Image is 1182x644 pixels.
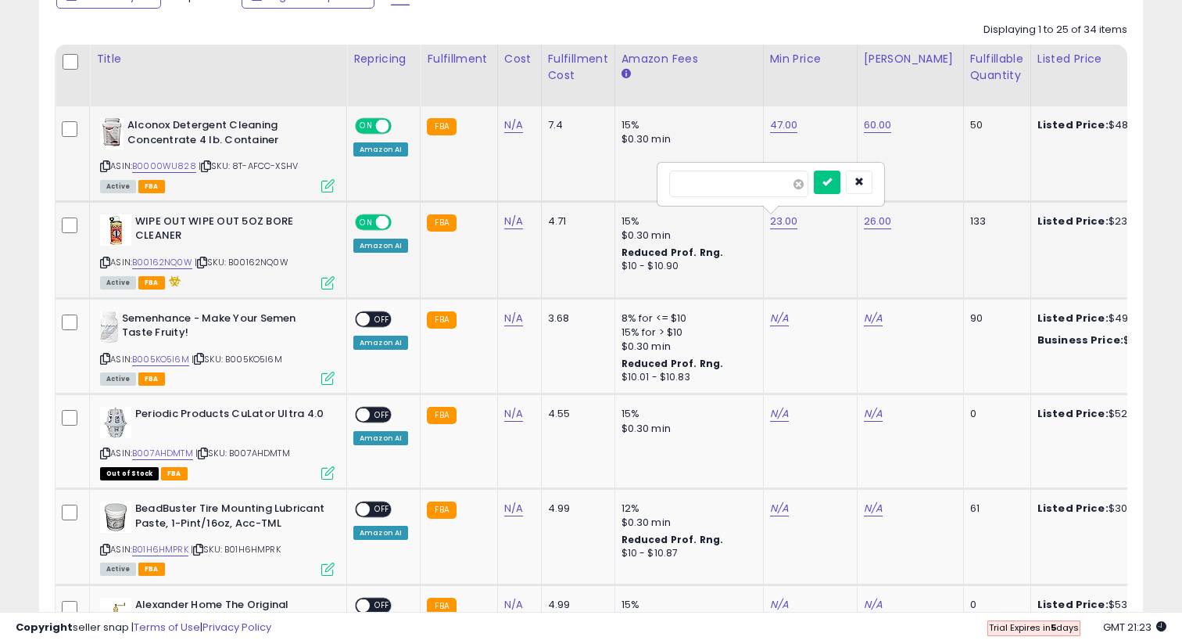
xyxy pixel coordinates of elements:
div: 50 [970,118,1019,132]
div: $49.95 [1037,311,1167,326]
a: Terms of Use [134,620,200,635]
small: FBA [427,311,456,329]
div: 15% [621,407,751,421]
b: Semenhance - Make Your Semen Taste Fruity! [122,311,312,344]
span: FBA [138,180,165,193]
a: N/A [770,406,789,422]
div: Fulfillable Quantity [970,51,1024,84]
a: Privacy Policy [202,620,271,635]
span: FBA [138,372,165,386]
a: N/A [864,406,883,422]
a: N/A [504,406,523,422]
i: hazardous material [165,275,181,286]
div: [PERSON_NAME] [864,51,957,67]
img: 41xAQd9InWL._SL40_.jpg [100,407,131,438]
div: $10 - $10.90 [621,260,751,273]
div: Listed Price [1037,51,1173,67]
a: N/A [770,311,789,326]
span: All listings currently available for purchase on Amazon [100,563,136,576]
b: BeadBuster Tire Mounting Lubricant Paste, 1-Pint/16oz, Acc-TML [135,502,325,534]
div: $49.95 [1037,333,1167,347]
a: 60.00 [864,117,892,133]
div: 4.99 [548,502,603,516]
a: B007AHDMTM [132,447,193,460]
div: 7.4 [548,118,603,132]
div: $30.00 [1037,502,1167,516]
small: FBA [427,502,456,519]
span: 2025-09-14 21:23 GMT [1103,620,1166,635]
b: Listed Price: [1037,117,1109,132]
div: ASIN: [100,502,335,574]
div: 8% for <= $10 [621,311,751,326]
span: OFF [370,312,395,326]
b: Listed Price: [1037,311,1109,326]
div: 3.68 [548,311,603,326]
b: Listed Price: [1037,214,1109,228]
a: N/A [864,311,883,326]
strong: Copyright [16,620,73,635]
div: 12% [621,502,751,516]
span: FBA [138,563,165,576]
div: $10.01 - $10.83 [621,371,751,384]
small: Amazon Fees. [621,67,631,81]
a: N/A [504,311,523,326]
div: ASIN: [100,407,335,478]
div: seller snap | | [16,621,271,635]
div: 0 [970,407,1019,421]
small: FBA [427,118,456,135]
b: Reduced Prof. Rng. [621,357,724,370]
div: 61 [970,502,1019,516]
div: Displaying 1 to 25 of 34 items [983,23,1127,38]
div: ASIN: [100,214,335,288]
a: N/A [504,501,523,516]
a: B0000WU828 [132,160,196,173]
span: Trial Expires in days [989,621,1079,634]
div: 4.71 [548,214,603,228]
div: Cost [504,51,535,67]
span: ON [356,120,376,133]
a: 23.00 [770,214,798,229]
b: WIPE OUT WIPE OUT 5OZ BORE CLEANER [135,214,325,247]
div: 15% [621,118,751,132]
b: 5 [1051,621,1056,634]
div: Amazon AI [353,526,408,540]
div: Amazon AI [353,142,408,157]
a: B00162NQ0W [132,256,192,269]
div: 4.55 [548,407,603,421]
a: N/A [864,501,883,516]
span: All listings that are currently out of stock and unavailable for purchase on Amazon [100,467,159,480]
div: Fulfillment Cost [548,51,608,84]
div: Amazon AI [353,239,408,253]
a: N/A [504,214,523,229]
div: $23.00 [1037,214,1167,228]
span: | SKU: B007AHDMTM [195,447,290,459]
span: All listings currently available for purchase on Amazon [100,180,136,193]
div: $10 - $10.87 [621,547,751,560]
div: $48.00 [1037,118,1167,132]
small: FBA [427,214,456,232]
span: FBA [161,467,188,480]
span: | SKU: B01H6HMPRK [191,543,281,556]
a: N/A [770,501,789,516]
div: Amazon Fees [621,51,757,67]
small: FBA [427,407,456,424]
b: Listed Price: [1037,501,1109,516]
span: OFF [389,120,414,133]
div: $0.30 min [621,422,751,436]
span: OFF [389,215,414,228]
div: $0.30 min [621,228,751,243]
b: Business Price: [1037,333,1123,347]
span: All listings currently available for purchase on Amazon [100,276,136,290]
div: Amazon AI [353,431,408,445]
b: Reduced Prof. Rng. [621,533,724,546]
span: | SKU: 8T-AFCC-XSHV [199,160,298,172]
img: 51ftrEdm6DL._SL40_.jpg [100,502,131,533]
img: 41IEVpzpSPL._SL40_.jpg [100,214,131,246]
div: $0.30 min [621,516,751,530]
div: 133 [970,214,1019,228]
span: OFF [370,408,395,422]
img: 41xxn5QYaAL._SL40_.jpg [100,118,124,149]
a: N/A [504,117,523,133]
a: 26.00 [864,214,892,229]
div: Min Price [770,51,851,67]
